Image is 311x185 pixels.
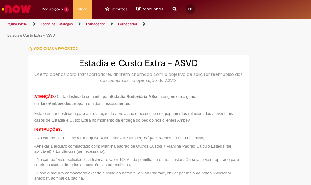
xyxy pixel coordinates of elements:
[149,94,154,99] span: AS
[34,127,62,132] span: INSTRUÇÕES:
[7,22,28,27] a: Página inicial
[86,22,105,27] a: Fornecedor
[34,144,231,154] span: - Anexar 1 arquivo compactado com: Planilha padrão de Outros Custos + Planilha Padrão Cálculo Est...
[34,111,233,123] span: Esta oferta é destinada para a solicitação da aprovação e execução dos pagamentos relacionados a ...
[41,22,73,27] a: Todos os Catálogos
[34,171,231,180] span: - Caso o arquivo compactado exceda o limite do botão "Planilha Padrão", enviar por meio do botão ...
[54,94,55,99] span: :
[34,58,243,68] h2: Estadia e Custo Extra - ASVD
[34,136,140,140] span: - No campo "CTE - anexar o arquivo XML"; anexar XML de
[49,101,62,106] span: Ambev
[42,6,63,12] span: Requisições
[1,3,32,15] img: ServiceNow
[165,136,204,140] span: dos CTEs da planilha;
[64,101,79,106] span: destino
[34,94,54,99] span: ATENÇÃO
[140,135,165,140] span: qualquer um
[111,94,147,99] span: Estadia Rodoviária
[34,94,197,106] span: Oferta destinada somente para com origem em alguma unidade e para um dos nossos .
[64,7,69,12] span: 1
[34,157,239,167] span: - No campo “Valor solicitado”, adicionar o valor TOTAL da planilha de outros custos. Ou seja, o v...
[188,7,192,11] span: PC
[111,6,127,12] span: Favoritos
[34,71,243,84] div: Oferta apenas para transportadores abrirem chamado com o objetivo de solicitar reembolso dos cust...
[7,33,55,38] a: Estadia e Custo Extra - ASVD
[78,6,87,12] span: More
[5,19,177,41] ul: Trilhas de página
[115,101,130,106] span: clientes
[142,6,163,12] span: Rascunhos
[136,6,163,12] a: No momento, sua lista de rascunhos tem 0 Itens
[34,46,78,51] span: Adicionar a Favoritos
[118,22,137,27] a: Fornecedor
[28,42,81,55] button: Adicionar a Favoritos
